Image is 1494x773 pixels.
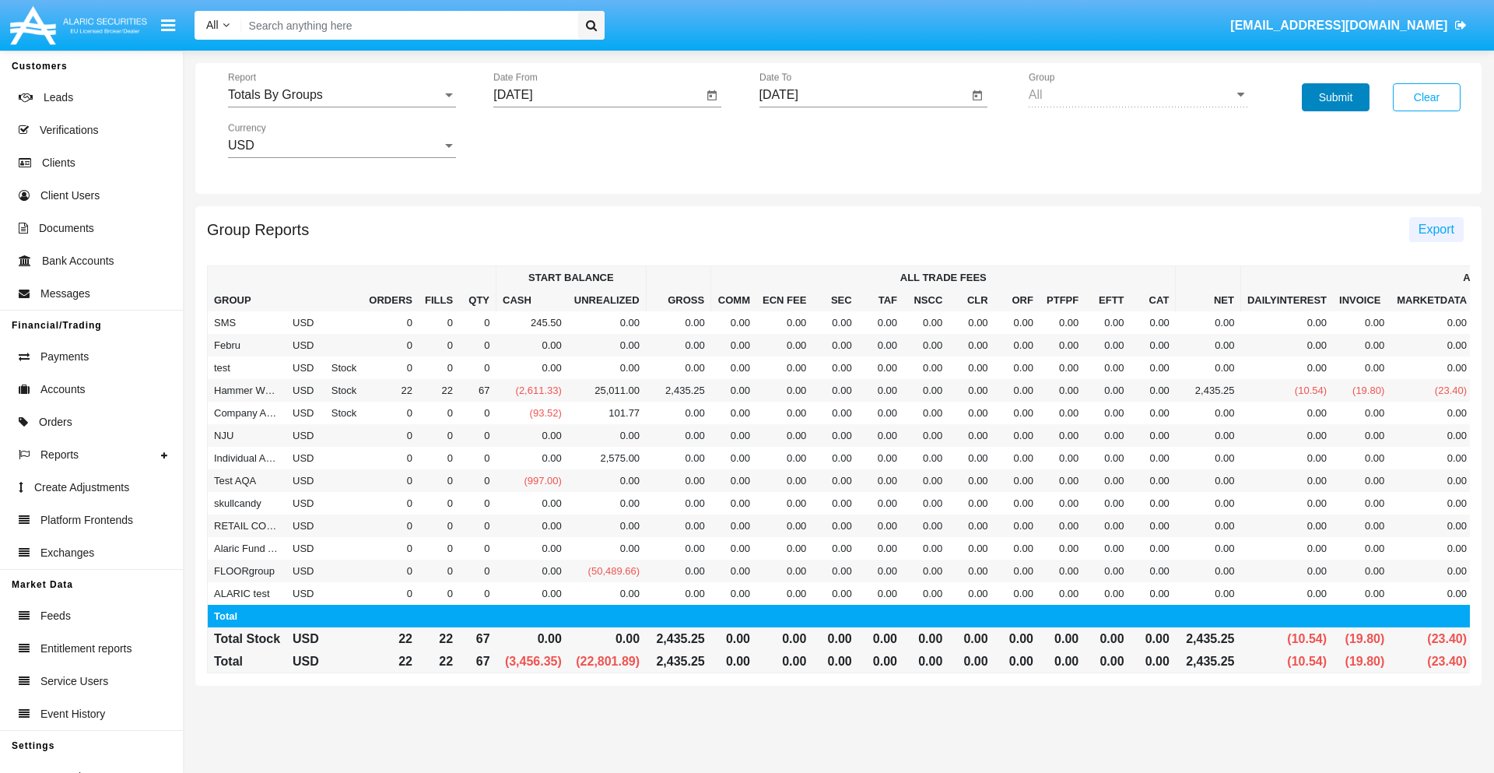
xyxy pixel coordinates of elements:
[994,515,1040,537] td: 0.00
[568,311,646,334] td: 0.00
[206,19,219,31] span: All
[1240,334,1333,357] td: 0.00
[646,266,711,312] th: Gross
[208,334,287,357] td: Febru
[40,188,100,204] span: Client Users
[1085,311,1130,334] td: 0.00
[568,492,646,515] td: 0.00
[949,537,994,560] td: 0.00
[1040,469,1085,492] td: 0.00
[1391,379,1473,402] td: (23.40)
[363,334,419,357] td: 0
[1333,289,1391,311] th: invoice
[496,334,568,357] td: 0.00
[568,357,646,379] td: 0.00
[812,424,857,447] td: 0.00
[286,492,325,515] td: USD
[858,424,903,447] td: 0.00
[903,289,949,311] th: NSCC
[40,349,89,365] span: Payments
[363,515,419,537] td: 0
[1333,334,1391,357] td: 0.00
[1131,379,1176,402] td: 0.00
[363,379,419,402] td: 22
[40,545,94,561] span: Exchanges
[903,379,949,402] td: 0.00
[994,469,1040,492] td: 0.00
[1333,447,1391,469] td: 0.00
[711,357,756,379] td: 0.00
[1131,492,1176,515] td: 0.00
[419,402,459,424] td: 0
[903,357,949,379] td: 0.00
[568,469,646,492] td: 0.00
[1085,424,1130,447] td: 0.00
[459,537,496,560] td: 0
[949,357,994,379] td: 0.00
[1419,223,1454,236] span: Export
[496,447,568,469] td: 0.00
[1391,424,1473,447] td: 0.00
[208,469,287,492] td: Test AQA
[8,2,149,48] img: Logo image
[496,492,568,515] td: 0.00
[903,469,949,492] td: 0.00
[1176,334,1241,357] td: 0.00
[756,357,812,379] td: 0.00
[40,706,105,722] span: Event History
[903,424,949,447] td: 0.00
[207,223,309,236] h5: Group Reports
[1240,492,1333,515] td: 0.00
[228,88,323,101] span: Totals By Groups
[1131,537,1176,560] td: 0.00
[812,289,857,311] th: Sec
[711,447,756,469] td: 0.00
[459,357,496,379] td: 0
[419,537,459,560] td: 0
[1040,379,1085,402] td: 0.00
[496,515,568,537] td: 0.00
[419,492,459,515] td: 0
[646,379,711,402] td: 2,435.25
[756,424,812,447] td: 0.00
[1131,469,1176,492] td: 0.00
[1391,447,1473,469] td: 0.00
[1391,357,1473,379] td: 0.00
[858,311,903,334] td: 0.00
[703,86,721,105] button: Open calendar
[756,289,812,311] th: Ecn Fee
[756,379,812,402] td: 0.00
[812,447,857,469] td: 0.00
[1223,4,1475,47] a: [EMAIL_ADDRESS][DOMAIN_NAME]
[459,334,496,357] td: 0
[208,357,287,379] td: test
[1240,402,1333,424] td: 0.00
[286,334,325,357] td: USD
[1085,469,1130,492] td: 0.00
[496,424,568,447] td: 0.00
[1240,311,1333,334] td: 0.00
[903,311,949,334] td: 0.00
[1230,19,1447,32] span: [EMAIL_ADDRESS][DOMAIN_NAME]
[459,515,496,537] td: 0
[419,334,459,357] td: 0
[286,402,325,424] td: USD
[858,334,903,357] td: 0.00
[858,492,903,515] td: 0.00
[1131,447,1176,469] td: 0.00
[994,537,1040,560] td: 0.00
[568,447,646,469] td: 2,575.00
[208,424,287,447] td: NJU
[711,334,756,357] td: 0.00
[1393,83,1461,111] button: Clear
[812,311,857,334] td: 0.00
[858,402,903,424] td: 0.00
[1333,311,1391,334] td: 0.00
[1302,83,1369,111] button: Submit
[1333,402,1391,424] td: 0.00
[1131,402,1176,424] td: 0.00
[646,469,711,492] td: 0.00
[903,515,949,537] td: 0.00
[419,311,459,334] td: 0
[363,266,419,312] th: Orders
